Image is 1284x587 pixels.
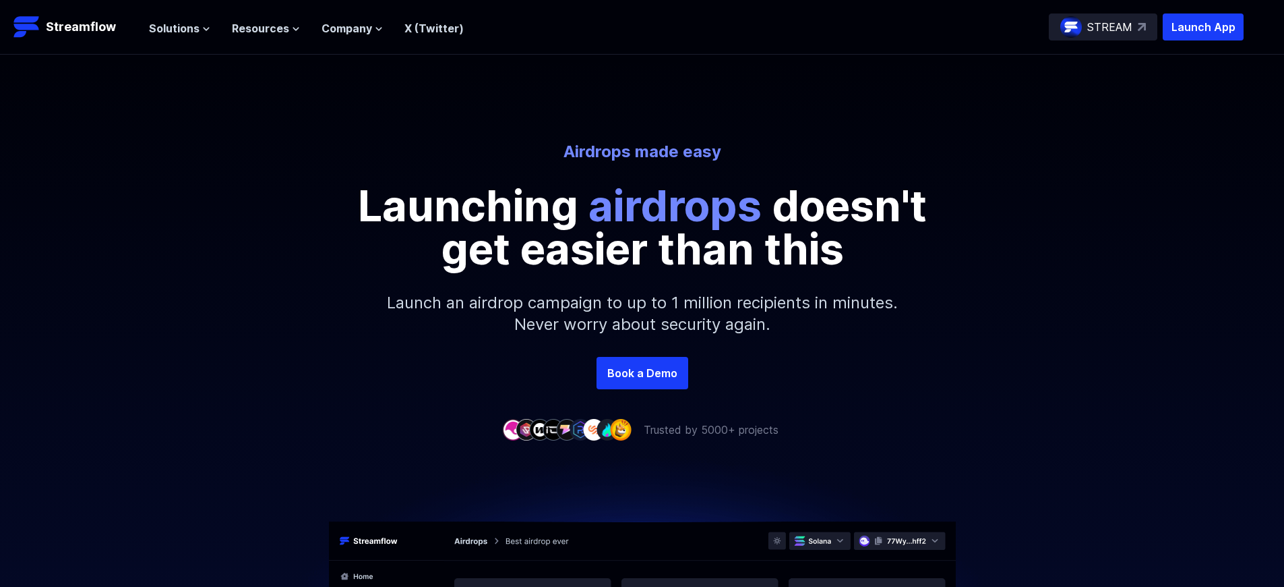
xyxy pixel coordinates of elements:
a: STREAM [1049,13,1157,40]
img: streamflow-logo-circle.png [1060,16,1082,38]
img: company-6 [570,419,591,440]
button: Launch App [1163,13,1244,40]
span: Company [322,20,372,36]
a: X (Twitter) [404,22,464,35]
img: company-4 [543,419,564,440]
a: Book a Demo [597,357,688,389]
button: Solutions [149,20,210,36]
img: company-9 [610,419,632,440]
img: top-right-arrow.svg [1138,23,1146,31]
img: company-3 [529,419,551,440]
p: Streamflow [46,18,116,36]
button: Resources [232,20,300,36]
p: STREAM [1087,19,1132,35]
a: Streamflow [13,13,135,40]
p: Launch an airdrop campaign to up to 1 million recipients in minutes. Never worry about security a... [353,271,932,357]
img: Streamflow Logo [13,13,40,40]
p: Airdrops made easy [269,141,1016,163]
img: company-7 [583,419,605,440]
button: Company [322,20,383,36]
img: company-5 [556,419,578,440]
p: Trusted by 5000+ projects [644,422,778,438]
p: Launching doesn't get easier than this [339,184,946,271]
img: company-1 [502,419,524,440]
img: company-8 [597,419,618,440]
span: airdrops [588,179,762,231]
img: company-2 [516,419,537,440]
span: Resources [232,20,289,36]
span: Solutions [149,20,200,36]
